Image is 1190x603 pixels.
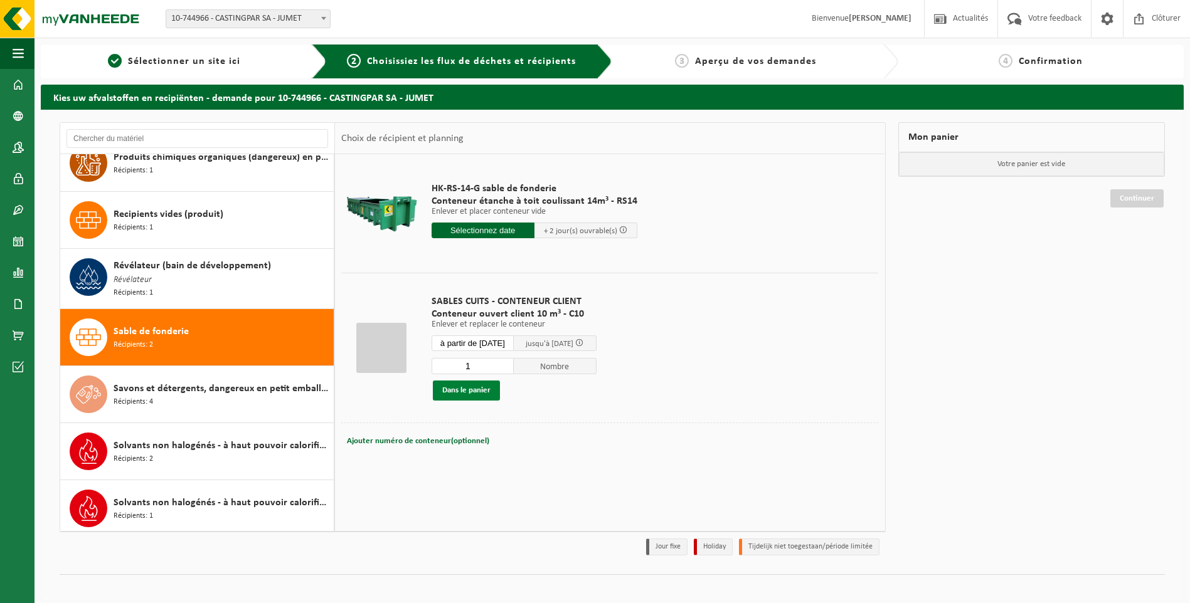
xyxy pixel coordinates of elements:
[60,366,334,423] button: Savons et détergents, dangereux en petit emballage Récipients: 4
[646,538,688,555] li: Jour fixe
[114,207,223,222] span: Recipients vides (produit)
[114,510,153,522] span: Récipients: 1
[1110,189,1164,207] a: Continuer
[346,433,491,450] button: Ajouter numéro de conteneur(optionnel)
[114,438,331,453] span: Solvants non halogénés - à haut pouvoir calorifique en fût 200L
[433,380,500,401] button: Dans le panier
[114,287,153,299] span: Récipients: 1
[128,56,240,66] span: Sélectionner un site ici
[60,423,334,480] button: Solvants non halogénés - à haut pouvoir calorifique en fût 200L Récipients: 2
[432,320,597,329] p: Enlever et replacer le conteneur
[739,538,879,555] li: Tijdelijk niet toegestaan/période limitée
[108,54,122,68] span: 1
[114,396,153,408] span: Récipients: 4
[47,54,302,69] a: 1Sélectionner un site ici
[432,335,514,351] input: Sélectionnez date
[899,152,1165,176] p: Votre panier est vide
[114,324,189,339] span: Sable de fonderie
[347,54,361,68] span: 2
[1019,56,1083,66] span: Confirmation
[166,9,331,28] span: 10-744966 - CASTINGPAR SA - JUMET
[114,258,271,273] span: Révélateur (bain de développement)
[114,381,331,396] span: Savons et détergents, dangereux en petit emballage
[114,453,153,465] span: Récipients: 2
[526,340,573,348] span: jusqu'à [DATE]
[432,295,597,308] span: SABLES CUITS - CONTENEUR CLIENT
[114,222,153,234] span: Récipients: 1
[432,223,534,238] input: Sélectionnez date
[114,150,331,165] span: Produits chimiques organiques (dangereux) en petit emballage
[66,129,328,148] input: Chercher du matériel
[514,358,597,374] span: Nombre
[694,538,733,555] li: Holiday
[114,495,331,510] span: Solvants non halogénés - à haut pouvoir calorifique en IBC
[999,54,1012,68] span: 4
[432,195,637,207] span: Conteneur étanche à toit coulissant 14m³ - RS14
[60,480,334,537] button: Solvants non halogénés - à haut pouvoir calorifique en IBC Récipients: 1
[367,56,576,66] span: Choisissiez les flux de déchets et récipients
[41,85,1184,109] h2: Kies uw afvalstoffen en recipiënten - demande pour 10-744966 - CASTINGPAR SA - JUMET
[60,309,334,366] button: Sable de fonderie Récipients: 2
[432,308,597,320] span: Conteneur ouvert client 10 m³ - C10
[60,192,334,249] button: Recipients vides (produit) Récipients: 1
[60,135,334,192] button: Produits chimiques organiques (dangereux) en petit emballage Récipients: 1
[695,56,816,66] span: Aperçu de vos demandes
[166,10,330,28] span: 10-744966 - CASTINGPAR SA - JUMET
[849,14,911,23] strong: [PERSON_NAME]
[432,207,637,216] p: Enlever et placer conteneur vide
[898,122,1166,152] div: Mon panier
[335,123,470,154] div: Choix de récipient et planning
[432,182,637,195] span: HK-RS-14-G sable de fonderie
[675,54,689,68] span: 3
[544,227,617,235] span: + 2 jour(s) ouvrable(s)
[347,437,489,445] span: Ajouter numéro de conteneur(optionnel)
[114,273,152,287] span: Révélateur
[114,165,153,177] span: Récipients: 1
[60,249,334,309] button: Révélateur (bain de développement) Révélateur Récipients: 1
[114,339,153,351] span: Récipients: 2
